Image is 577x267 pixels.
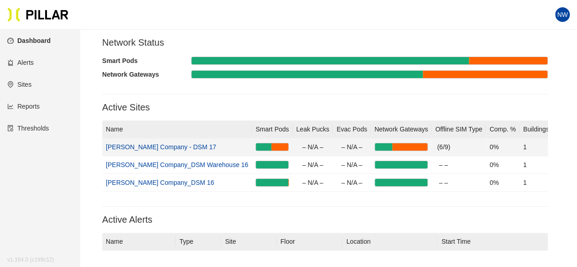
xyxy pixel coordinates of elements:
th: Name [102,120,252,138]
a: [PERSON_NAME] Company_DSM Warehouse 16 [106,161,248,168]
a: line-chartReports [7,103,40,110]
th: Site [221,233,276,251]
div: – N/A – [337,178,367,188]
div: Smart Pods [102,56,191,66]
div: – N/A – [296,160,329,170]
td: 0% [486,138,520,156]
th: Type [176,233,221,251]
div: Network Gateways [102,69,191,79]
a: dashboardDashboard [7,37,51,44]
td: 1 [520,156,553,174]
th: Location [343,233,437,251]
h3: Active Alerts [102,214,548,225]
th: Network Gateways [371,120,431,138]
a: exceptionThresholds [7,125,49,132]
th: Leak Pucks [292,120,333,138]
span: NW [557,7,567,22]
div: – – [439,160,482,170]
th: Buildings [520,120,553,138]
td: 0% [486,174,520,192]
td: 1 [520,174,553,192]
td: 0% [486,156,520,174]
div: – N/A – [337,142,367,152]
div: – N/A – [296,178,329,188]
div: – N/A – [337,160,367,170]
img: Pillar Technologies [7,7,68,22]
h3: Network Status [102,37,548,48]
div: – – [439,178,482,188]
th: Name [102,233,176,251]
div: – N/A – [296,142,329,152]
a: environmentSites [7,81,31,88]
h3: Active Sites [102,102,548,113]
td: 1 [520,138,553,156]
a: [PERSON_NAME] Company - DSM 17 [106,143,216,151]
th: Comp. % [486,120,520,138]
th: Floor [277,233,343,251]
a: [PERSON_NAME] Company_DSM 16 [106,179,214,186]
span: (6/9) [437,143,450,151]
a: alertAlerts [7,59,34,66]
th: Evac Pods [333,120,371,138]
th: Start Time [438,233,548,251]
th: Smart Pods [252,120,292,138]
th: Offline SIM Type [431,120,486,138]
